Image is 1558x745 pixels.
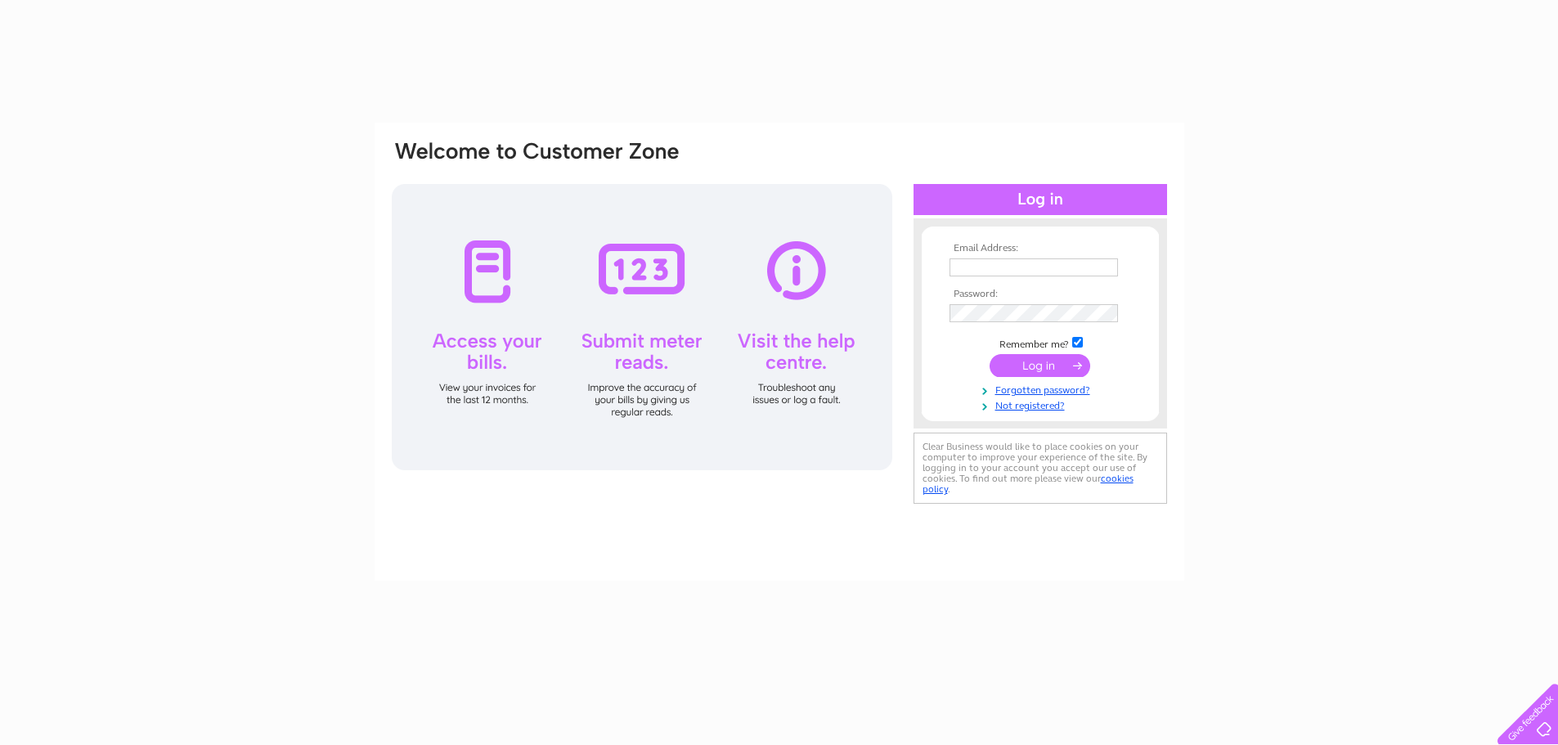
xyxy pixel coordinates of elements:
input: Submit [990,354,1090,377]
th: Password: [945,289,1135,300]
a: Not registered? [950,397,1135,412]
th: Email Address: [945,243,1135,254]
td: Remember me? [945,334,1135,351]
div: Clear Business would like to place cookies on your computer to improve your experience of the sit... [914,433,1167,504]
a: Forgotten password? [950,381,1135,397]
a: cookies policy [923,473,1134,495]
